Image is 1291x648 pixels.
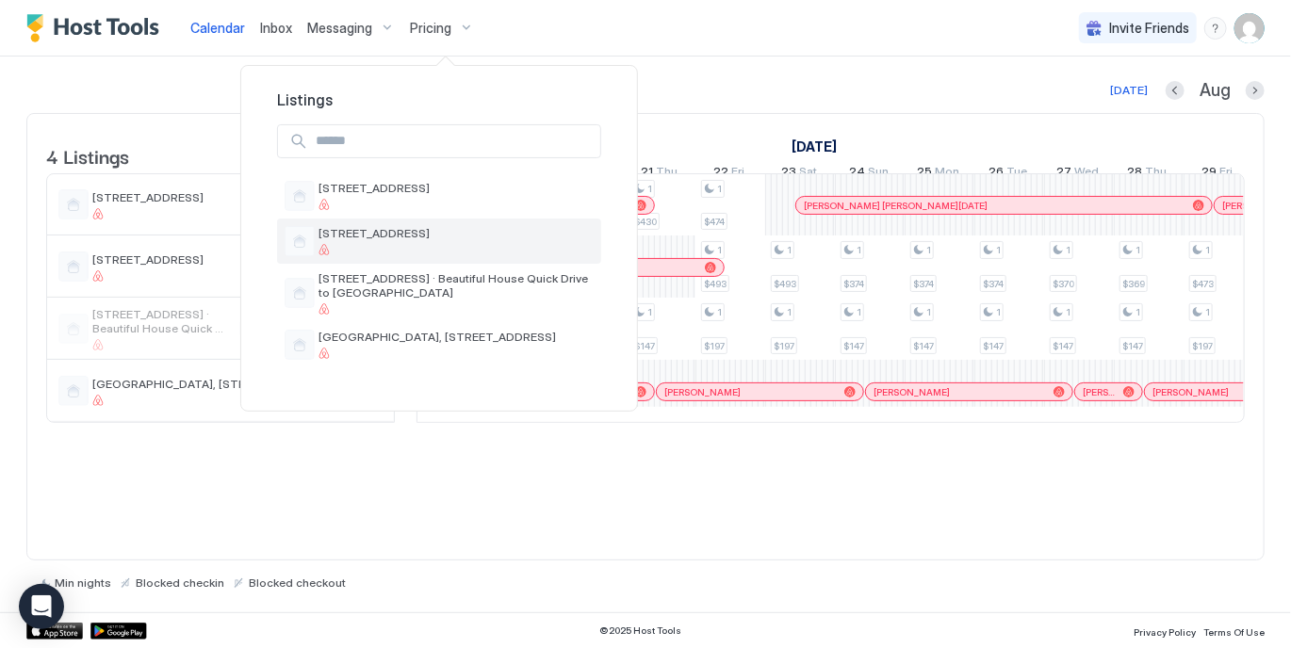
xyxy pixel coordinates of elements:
[308,125,600,157] input: Input Field
[319,271,594,300] span: [STREET_ADDRESS] · Beautiful House Quick Drive to [GEOGRAPHIC_DATA]
[319,330,594,344] span: [GEOGRAPHIC_DATA], [STREET_ADDRESS]
[258,90,620,109] span: Listings
[319,226,594,240] span: [STREET_ADDRESS]
[19,584,64,629] div: Open Intercom Messenger
[319,181,594,195] span: [STREET_ADDRESS]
